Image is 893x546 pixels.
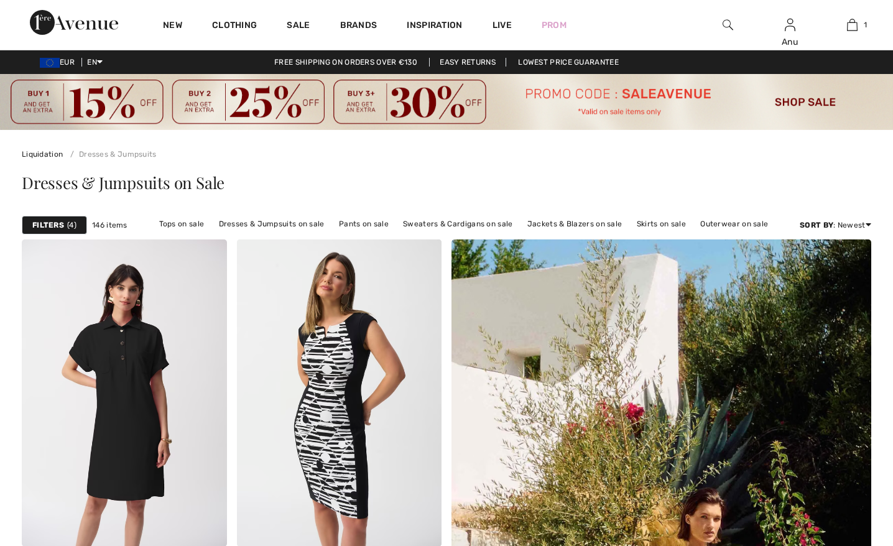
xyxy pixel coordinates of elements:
[30,10,118,35] img: 1ère Avenue
[723,17,733,32] img: search the website
[407,20,462,33] span: Inspiration
[65,150,157,159] a: Dresses & Jumpsuits
[785,19,795,30] a: Sign In
[67,220,76,231] span: 4
[333,216,395,232] a: Pants on sale
[153,216,211,232] a: Tops on sale
[800,221,833,229] strong: Sort By
[163,20,182,33] a: New
[40,58,60,68] img: Euro
[213,216,331,232] a: Dresses & Jumpsuits on sale
[40,58,80,67] span: EUR
[508,58,629,67] a: Lowest Price Guarantee
[429,58,506,67] a: Easy Returns
[212,20,257,33] a: Clothing
[22,150,63,159] a: Liquidation
[694,216,774,232] a: Outerwear on sale
[631,216,692,232] a: Skirts on sale
[92,220,127,231] span: 146 items
[340,20,377,33] a: Brands
[785,17,795,32] img: My Info
[847,17,858,32] img: My Bag
[521,216,629,232] a: Jackets & Blazers on sale
[22,172,224,193] span: Dresses & Jumpsuits on Sale
[759,35,820,49] div: Anu
[542,19,567,32] a: Prom
[493,19,512,32] a: Live
[864,19,867,30] span: 1
[32,220,64,231] strong: Filters
[264,58,427,67] a: Free shipping on orders over €130
[87,58,103,67] span: EN
[821,17,882,32] a: 1
[287,20,310,33] a: Sale
[800,220,871,231] div: : Newest
[397,216,519,232] a: Sweaters & Cardigans on sale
